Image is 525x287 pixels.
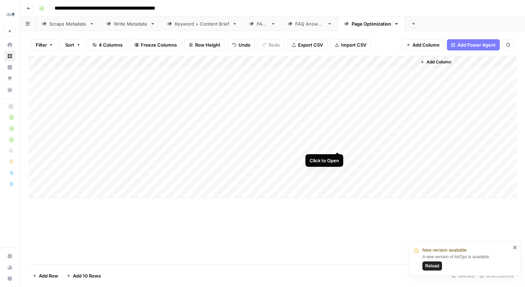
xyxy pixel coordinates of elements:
[413,41,440,48] span: Add Column
[352,20,391,27] div: Page Optimization
[4,73,15,84] a: Opportunities
[4,62,15,73] a: Insights
[239,41,250,48] span: Undo
[184,39,225,50] button: Row Height
[422,254,511,271] div: A new version of AirOps is available.
[39,272,58,279] span: Add Row
[65,41,74,48] span: Sort
[258,39,284,50] button: Redo
[99,41,123,48] span: 4 Columns
[4,6,15,23] button: Workspace: Compound Growth
[287,39,327,50] button: Export CSV
[477,270,517,281] div: 4/4 Columns
[269,41,280,48] span: Redo
[402,39,444,50] button: Add Column
[61,39,85,50] button: Sort
[88,39,127,50] button: 4 Columns
[341,41,366,48] span: Import CSV
[130,39,181,50] button: Freeze Columns
[417,57,454,67] button: Add Column
[62,270,105,281] button: Add 10 Rows
[4,251,15,262] a: Settings
[338,17,405,31] a: Page Optimization
[425,263,439,269] span: Reload
[141,41,177,48] span: Freeze Columns
[257,20,268,27] div: FAQs
[4,262,15,273] a: Usage
[195,41,220,48] span: Row Height
[175,20,229,27] div: Keyword > Content Brief
[73,272,101,279] span: Add 10 Rows
[422,247,467,254] span: New version available
[422,261,442,271] button: Reload
[4,50,15,62] a: Browse
[310,157,339,164] div: Click to Open
[282,17,338,31] a: FAQ Answers
[31,39,58,50] button: Filter
[447,39,500,50] button: Add Power Agent
[161,17,243,31] a: Keyword > Content Brief
[295,20,324,27] div: FAQ Answers
[457,41,496,48] span: Add Power Agent
[243,17,282,31] a: FAQs
[4,84,15,95] a: Your Data
[114,20,147,27] div: Write Metadata
[427,59,451,65] span: Add Column
[330,39,371,50] button: Import CSV
[100,17,161,31] a: Write Metadata
[4,8,17,21] img: Compound Growth Logo
[228,39,255,50] button: Undo
[4,273,15,284] button: Help + Support
[513,245,518,250] button: close
[36,41,47,48] span: Filter
[298,41,323,48] span: Export CSV
[449,270,477,281] div: 10 Rows
[4,39,15,50] a: Home
[49,20,87,27] div: Scrape Metadata
[36,17,100,31] a: Scrape Metadata
[28,270,62,281] button: Add Row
